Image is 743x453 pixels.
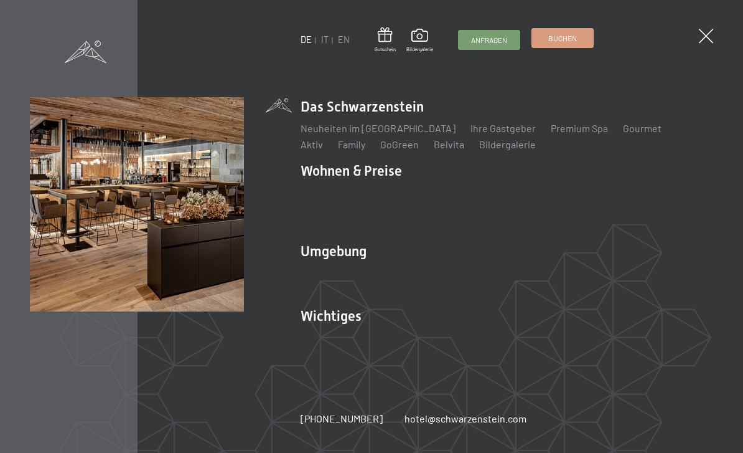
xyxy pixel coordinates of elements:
[551,122,608,134] a: Premium Spa
[375,46,396,53] span: Gutschein
[459,31,520,49] a: Anfragen
[532,29,593,47] a: Buchen
[338,34,350,45] a: EN
[471,35,507,45] span: Anfragen
[406,29,433,52] a: Bildergalerie
[404,412,526,426] a: hotel@schwarzenstein.com
[380,138,419,150] a: GoGreen
[623,122,661,134] a: Gourmet
[406,46,433,53] span: Bildergalerie
[338,138,365,150] a: Family
[434,138,464,150] a: Belvita
[470,122,536,134] a: Ihre Gastgeber
[301,122,456,134] a: Neuheiten im [GEOGRAPHIC_DATA]
[375,27,396,53] a: Gutschein
[301,412,383,424] span: [PHONE_NUMBER]
[479,138,536,150] a: Bildergalerie
[548,33,577,44] span: Buchen
[301,412,383,426] a: [PHONE_NUMBER]
[321,34,329,45] a: IT
[301,34,312,45] a: DE
[301,138,323,150] a: Aktiv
